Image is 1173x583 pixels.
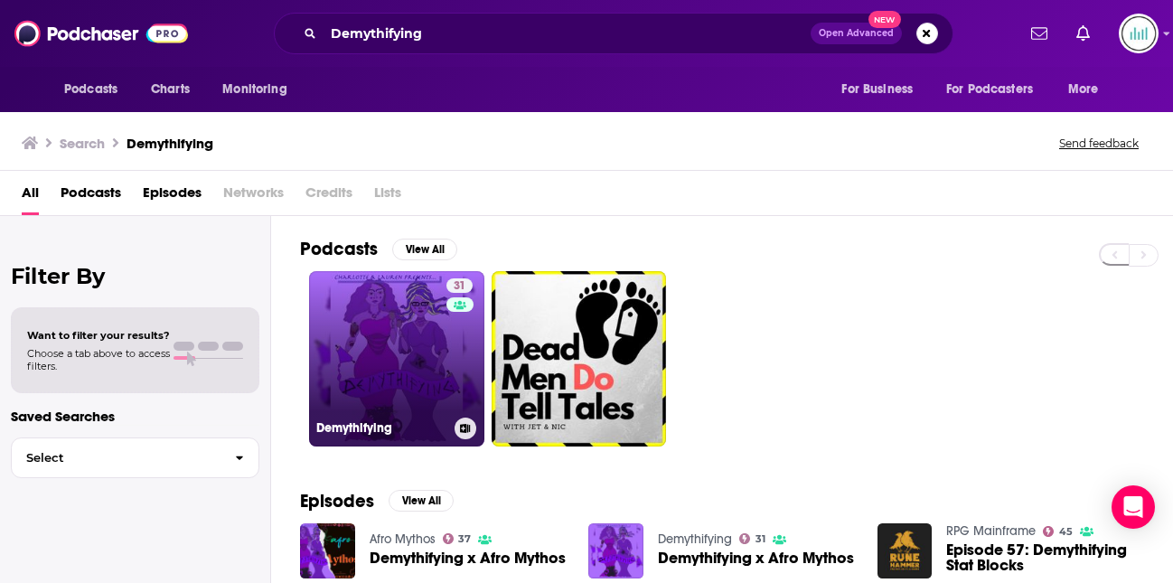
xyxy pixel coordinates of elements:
[458,535,471,543] span: 37
[868,11,901,28] span: New
[1054,136,1144,151] button: Send feedback
[12,452,221,464] span: Select
[1059,528,1073,536] span: 45
[305,178,352,215] span: Credits
[11,263,259,289] h2: Filter By
[300,490,454,512] a: EpisodesView All
[1119,14,1159,53] button: Show profile menu
[454,277,465,296] span: 31
[274,13,953,54] div: Search podcasts, credits, & more...
[389,490,454,512] button: View All
[1024,18,1055,49] a: Show notifications dropdown
[841,77,913,102] span: For Business
[1119,14,1159,53] span: Logged in as podglomerate
[946,523,1036,539] a: RPG Mainframe
[370,550,566,566] a: Demythifying x Afro Mythos
[739,533,765,544] a: 31
[14,16,188,51] img: Podchaser - Follow, Share and Rate Podcasts
[1043,526,1073,537] a: 45
[27,329,170,342] span: Want to filter your results?
[446,278,473,293] a: 31
[52,72,141,107] button: open menu
[139,72,201,107] a: Charts
[1056,72,1121,107] button: open menu
[11,408,259,425] p: Saved Searches
[64,77,117,102] span: Podcasts
[392,239,457,260] button: View All
[300,490,374,512] h2: Episodes
[300,523,355,578] img: Demythifying x Afro Mythos
[1112,485,1155,529] div: Open Intercom Messenger
[60,135,105,152] h3: Search
[210,72,310,107] button: open menu
[877,523,933,578] img: Episode 57: Demythifying Stat Blocks
[151,77,190,102] span: Charts
[22,178,39,215] a: All
[309,271,484,447] a: 31Demythifying
[1068,77,1099,102] span: More
[946,77,1033,102] span: For Podcasters
[27,347,170,372] span: Choose a tab above to access filters.
[755,535,765,543] span: 31
[658,531,732,547] a: Demythifying
[370,531,436,547] a: Afro Mythos
[1119,14,1159,53] img: User Profile
[316,420,447,436] h3: Demythifying
[374,178,401,215] span: Lists
[829,72,935,107] button: open menu
[223,178,284,215] span: Networks
[946,542,1144,573] a: Episode 57: Demythifying Stat Blocks
[324,19,811,48] input: Search podcasts, credits, & more...
[143,178,202,215] a: Episodes
[300,238,457,260] a: PodcastsView All
[127,135,213,152] h3: Demythifying
[658,550,854,566] a: Demythifying x Afro Mythos
[300,238,378,260] h2: Podcasts
[443,533,472,544] a: 37
[1069,18,1097,49] a: Show notifications dropdown
[819,29,894,38] span: Open Advanced
[934,72,1059,107] button: open menu
[811,23,902,44] button: Open AdvancedNew
[222,77,286,102] span: Monitoring
[61,178,121,215] a: Podcasts
[11,437,259,478] button: Select
[588,523,643,578] img: Demythifying x Afro Mythos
